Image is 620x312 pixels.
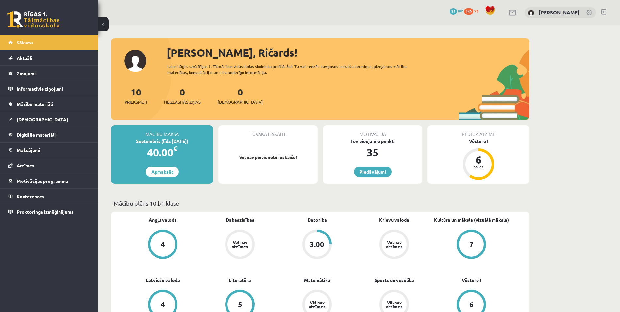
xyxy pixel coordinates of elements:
[310,241,324,248] div: 3.00
[164,99,201,105] span: Neizlasītās ziņas
[7,11,59,28] a: Rīgas 1. Tālmācības vidusskola
[231,240,249,249] div: Vēl nav atzīmes
[218,86,263,105] a: 0[DEMOGRAPHIC_DATA]
[111,145,213,160] div: 40.00
[356,230,433,260] a: Vēl nav atzīmes
[114,199,527,208] p: Mācību plāns 10.b1 klase
[17,66,90,81] legend: Ziņojumi
[173,144,177,153] span: €
[167,45,529,61] div: [PERSON_NAME], Ričards!
[8,173,90,188] a: Motivācijas programma
[124,230,201,260] a: 4
[308,300,326,309] div: Vēl nav atzīmes
[8,158,90,173] a: Atzīmes
[111,125,213,138] div: Mācību maksa
[450,8,457,15] span: 35
[469,165,488,169] div: balles
[278,230,356,260] a: 3.00
[8,127,90,142] a: Digitālie materiāli
[539,9,579,16] a: [PERSON_NAME]
[111,138,213,145] div: Septembris (līdz [DATE])
[528,10,534,16] img: Ričards Jēgers
[164,86,201,105] a: 0Neizlasītās ziņas
[17,209,74,215] span: Proktoringa izmēģinājums
[218,99,263,105] span: [DEMOGRAPHIC_DATA]
[167,63,418,75] div: Laipni lūgts savā Rīgas 1. Tālmācības vidusskolas skolnieka profilā. Šeit Tu vari redzēt tuvojošo...
[434,217,509,223] a: Kultūra un māksla (vizuālā māksla)
[125,99,147,105] span: Priekšmeti
[17,55,32,61] span: Aktuāli
[146,167,179,177] a: Apmaksāt
[304,277,330,284] a: Matemātika
[450,8,463,13] a: 35 mP
[308,217,327,223] a: Datorika
[469,241,474,248] div: 7
[8,35,90,50] a: Sākums
[427,125,529,138] div: Pēdējā atzīme
[464,8,473,15] span: 149
[17,101,53,107] span: Mācību materiāli
[8,81,90,96] a: Informatīvie ziņojumi
[17,116,68,122] span: [DEMOGRAPHIC_DATA]
[427,138,529,181] a: Vēsture I 6 balles
[8,189,90,204] a: Konferences
[354,167,392,177] a: Piedāvājumi
[17,40,33,45] span: Sākums
[323,138,422,145] div: Tev pieejamie punkti
[17,178,68,184] span: Motivācijas programma
[238,301,242,308] div: 5
[433,230,510,260] a: 7
[226,217,254,223] a: Dabaszinības
[8,112,90,127] a: [DEMOGRAPHIC_DATA]
[8,96,90,112] a: Mācību materiāli
[385,300,403,309] div: Vēl nav atzīmes
[218,125,318,138] div: Tuvākā ieskaite
[427,138,529,145] div: Vēsture I
[125,86,147,105] a: 10Priekšmeti
[161,241,165,248] div: 4
[464,8,482,13] a: 149 xp
[458,8,463,13] span: mP
[17,143,90,158] legend: Maksājumi
[201,230,278,260] a: Vēl nav atzīmes
[222,154,314,161] p: Vēl nav pievienotu ieskaišu!
[8,143,90,158] a: Maksājumi
[379,217,409,223] a: Krievu valoda
[17,163,34,168] span: Atzīmes
[469,154,488,165] div: 6
[8,204,90,219] a: Proktoringa izmēģinājums
[17,193,44,199] span: Konferences
[229,277,251,284] a: Literatūra
[146,277,180,284] a: Latviešu valoda
[323,125,422,138] div: Motivācija
[375,277,414,284] a: Sports un veselība
[323,145,422,160] div: 35
[385,240,403,249] div: Vēl nav atzīmes
[469,301,474,308] div: 6
[8,66,90,81] a: Ziņojumi
[149,217,177,223] a: Angļu valoda
[8,50,90,65] a: Aktuāli
[17,81,90,96] legend: Informatīvie ziņojumi
[462,277,481,284] a: Vēsture I
[161,301,165,308] div: 4
[17,132,56,138] span: Digitālie materiāli
[474,8,478,13] span: xp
